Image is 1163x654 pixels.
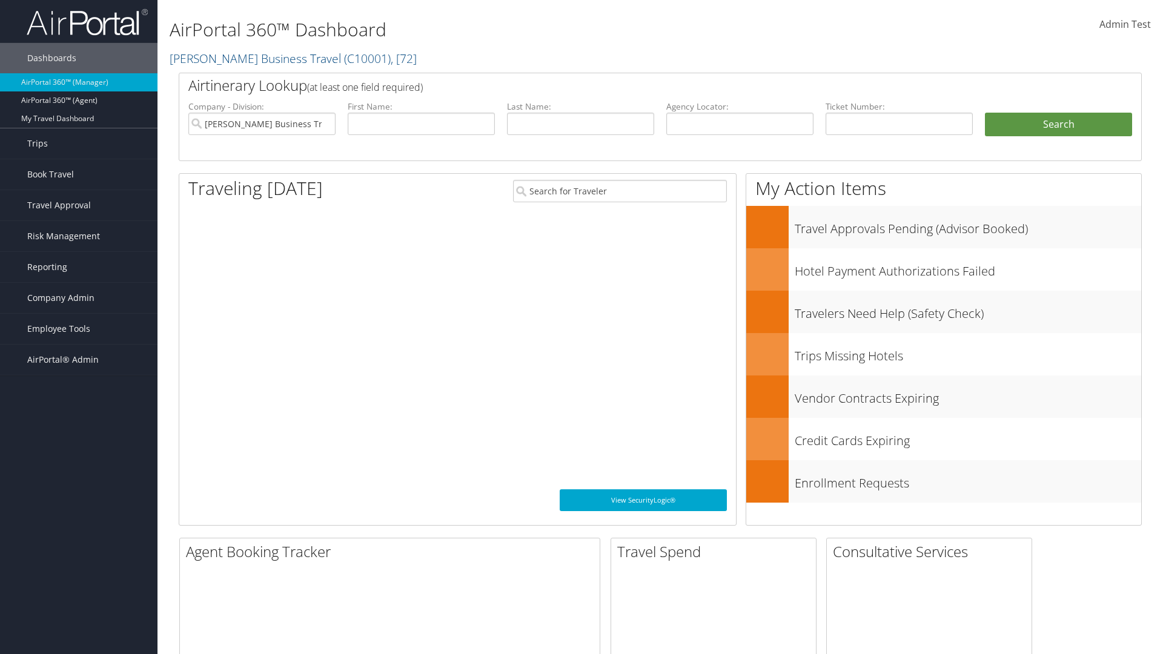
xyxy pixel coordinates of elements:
label: Company - Division: [188,101,336,113]
h1: My Action Items [746,176,1141,201]
a: Admin Test [1099,6,1151,44]
button: Search [985,113,1132,137]
label: Last Name: [507,101,654,113]
span: Dashboards [27,43,76,73]
h3: Vendor Contracts Expiring [795,384,1141,407]
span: Trips [27,128,48,159]
span: ( C10001 ) [344,50,391,67]
a: Travelers Need Help (Safety Check) [746,291,1141,333]
a: Travel Approvals Pending (Advisor Booked) [746,206,1141,248]
h3: Travelers Need Help (Safety Check) [795,299,1141,322]
a: [PERSON_NAME] Business Travel [170,50,417,67]
label: First Name: [348,101,495,113]
a: Trips Missing Hotels [746,333,1141,375]
a: Credit Cards Expiring [746,418,1141,460]
span: Travel Approval [27,190,91,220]
h2: Travel Spend [617,541,816,562]
h2: Agent Booking Tracker [186,541,600,562]
span: , [ 72 ] [391,50,417,67]
span: Admin Test [1099,18,1151,31]
h3: Enrollment Requests [795,469,1141,492]
label: Agency Locator: [666,101,813,113]
span: Book Travel [27,159,74,190]
img: airportal-logo.png [27,8,148,36]
a: View SecurityLogic® [560,489,727,511]
span: AirPortal® Admin [27,345,99,375]
a: Hotel Payment Authorizations Failed [746,248,1141,291]
span: Employee Tools [27,314,90,344]
a: Vendor Contracts Expiring [746,375,1141,418]
h2: Consultative Services [833,541,1032,562]
h2: Airtinerary Lookup [188,75,1052,96]
input: Search for Traveler [513,180,727,202]
span: Risk Management [27,221,100,251]
h3: Travel Approvals Pending (Advisor Booked) [795,214,1141,237]
span: (at least one field required) [307,81,423,94]
span: Reporting [27,252,67,282]
h3: Credit Cards Expiring [795,426,1141,449]
h1: AirPortal 360™ Dashboard [170,17,824,42]
a: Enrollment Requests [746,460,1141,503]
label: Ticket Number: [826,101,973,113]
h3: Trips Missing Hotels [795,342,1141,365]
span: Company Admin [27,283,94,313]
h1: Traveling [DATE] [188,176,323,201]
h3: Hotel Payment Authorizations Failed [795,257,1141,280]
